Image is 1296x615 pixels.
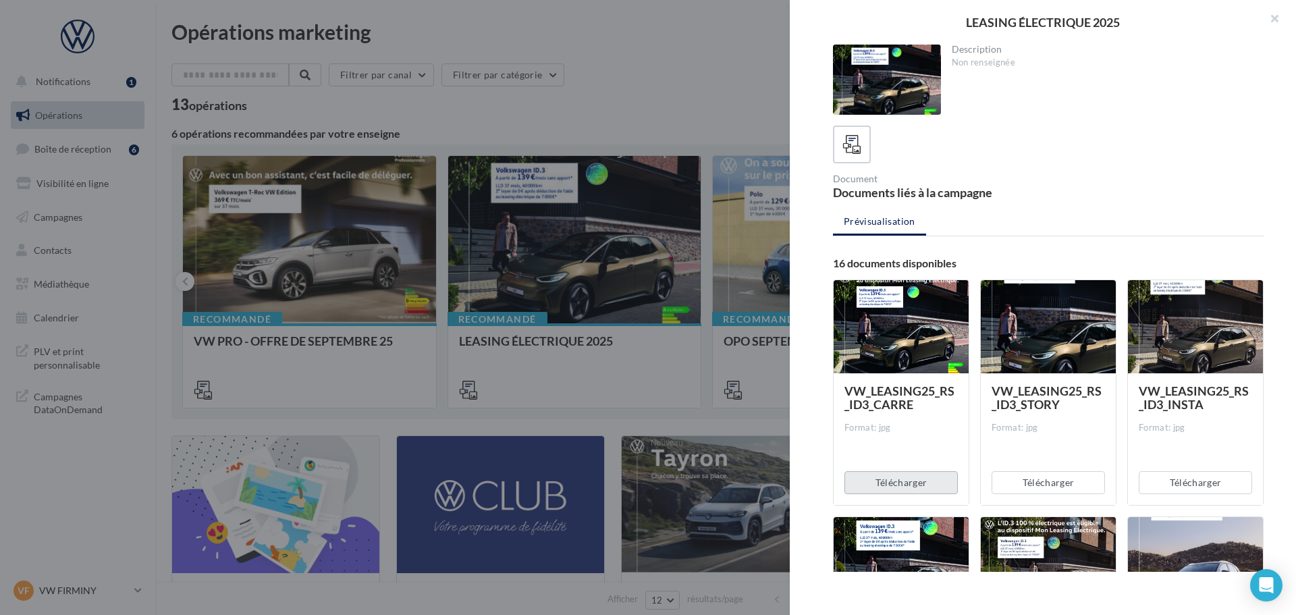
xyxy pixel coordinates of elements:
div: Format: jpg [844,422,958,434]
div: Open Intercom Messenger [1250,569,1282,601]
div: 16 documents disponibles [833,258,1264,269]
div: Format: jpg [992,422,1105,434]
button: Télécharger [992,471,1105,494]
span: VW_LEASING25_RS_ID3_STORY [992,383,1102,412]
span: VW_LEASING25_RS_ID3_CARRE [844,383,954,412]
button: Télécharger [1139,471,1252,494]
span: VW_LEASING25_RS_ID3_INSTA [1139,383,1249,412]
div: Description [952,45,1253,54]
div: Format: jpg [1139,422,1252,434]
div: Document [833,174,1043,184]
button: Télécharger [844,471,958,494]
div: LEASING ÉLECTRIQUE 2025 [811,16,1274,28]
div: Documents liés à la campagne [833,186,1043,198]
div: Non renseignée [952,57,1253,69]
